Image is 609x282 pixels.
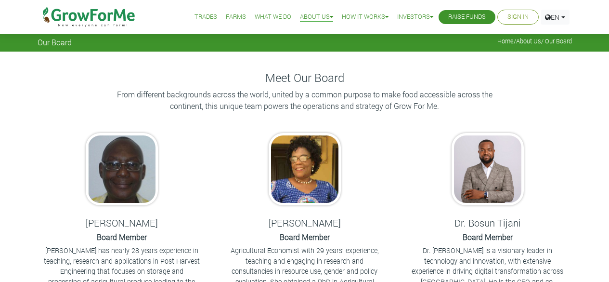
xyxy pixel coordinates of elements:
[225,232,384,242] h6: Board Member
[42,232,201,242] h6: Board Member
[226,12,246,22] a: Farms
[452,133,524,205] img: growforme image
[408,217,567,228] h5: Dr. Bosun Tijani
[194,12,217,22] a: Trades
[38,38,72,47] span: Our Board
[255,12,291,22] a: What We Do
[541,10,570,25] a: EN
[269,133,341,205] img: growforme image
[225,217,384,228] h5: [PERSON_NAME]
[112,89,497,112] p: From different backgrounds across the world, united by a common purpose to make food accessible a...
[408,232,567,242] h6: Board Member
[38,71,572,85] h4: Meet Our Board
[300,12,333,22] a: About Us
[516,37,541,45] a: About Us
[497,37,514,45] a: Home
[497,38,572,45] span: / / Our Board
[448,12,486,22] a: Raise Funds
[507,12,529,22] a: Sign In
[397,12,433,22] a: Investors
[86,133,158,205] img: growforme image
[342,12,389,22] a: How it Works
[42,217,201,228] h5: [PERSON_NAME]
